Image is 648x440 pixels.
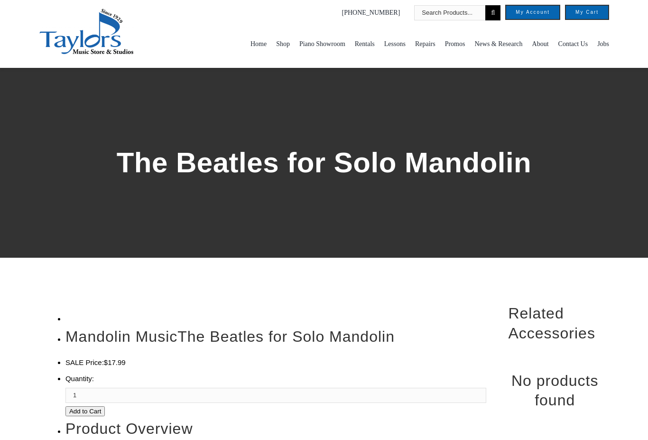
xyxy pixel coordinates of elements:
span: Home [250,37,267,52]
span: Shop [276,37,290,52]
span: $17.99 [104,358,126,366]
span: News & Research [474,37,522,52]
a: Lessons [384,20,406,68]
a: Repairs [415,20,435,68]
a: My Account [505,5,560,20]
div: SALE Price: [65,355,486,371]
a: News & Research [474,20,522,68]
input: Search Products... [414,5,485,20]
span: About [532,37,549,52]
span: Rentals [355,37,375,52]
span: Repairs [415,37,435,52]
span: Promos [445,37,465,52]
span: Contact Us [558,37,588,52]
label: Quantity: [65,374,94,383]
a: Piano Showroom [299,20,345,68]
a: About [532,20,549,68]
span: Piano Showroom [299,37,345,52]
a: taylors-music-store-west-chester [39,8,134,16]
a: Contact Us [558,20,588,68]
span: The Beatles for Solo Mandolin [177,328,395,345]
span: Jobs [597,37,609,52]
a: Home [250,20,267,68]
a: [PHONE_NUMBER] [342,5,400,20]
h1: The Beatles for Solo Mandolin [46,143,602,183]
h2: Product Overview [65,419,486,439]
span: Lessons [384,37,406,52]
h2: Related Accessories [508,304,602,344]
a: Rentals [355,20,375,68]
h2: Mandolin Music [65,327,486,347]
nav: Top Right [187,5,609,20]
a: My Cart [565,5,609,20]
a: Jobs [597,20,609,68]
a: Promos [445,20,465,68]
button: Add to Cart [65,406,105,416]
input: Search [485,5,500,20]
nav: Main Menu [187,20,609,68]
a: Shop [276,20,290,68]
center: No products found [508,371,602,411]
